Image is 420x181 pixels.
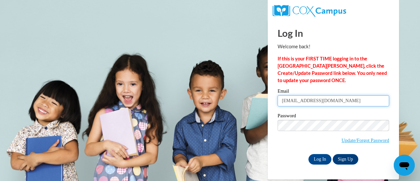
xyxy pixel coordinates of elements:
[278,56,387,83] strong: If this is your FIRST TIME logging in to the [GEOGRAPHIC_DATA][PERSON_NAME], click the Create/Upd...
[308,154,331,165] input: Log In
[278,113,389,120] label: Password
[278,89,389,95] label: Email
[273,5,346,17] img: COX Campus
[394,155,415,176] iframe: Button to launch messaging window
[278,43,389,50] p: Welcome back!
[342,138,389,143] a: Update/Forgot Password
[278,26,389,40] h1: Log In
[333,154,358,165] a: Sign Up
